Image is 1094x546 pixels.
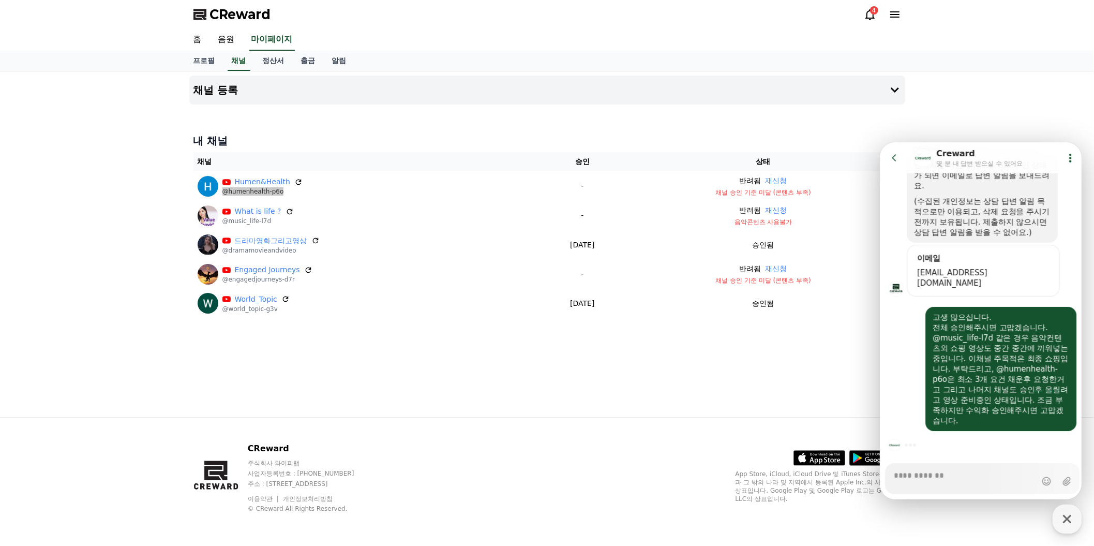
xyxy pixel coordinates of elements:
[248,480,374,488] p: 주소 : [STREET_ADDRESS]
[324,51,355,71] a: 알림
[880,142,1082,499] iframe: Channel chat
[766,263,787,274] button: 재신청
[543,240,622,250] p: [DATE]
[222,217,294,225] p: @music_life-l7d
[228,51,250,71] a: 채널
[210,6,271,23] span: CReward
[198,264,218,285] img: Engaged Journeys
[543,269,622,279] p: -
[193,84,238,96] h4: 채널 등록
[766,175,787,186] button: 재신청
[766,205,787,216] button: 재신청
[630,218,897,226] p: 음악콘텐츠 사용불가
[543,210,622,221] p: -
[870,6,878,14] div: 4
[753,298,774,309] p: 승인됨
[248,505,374,513] p: © CReward All Rights Reserved.
[626,152,901,171] th: 상태
[235,294,277,305] a: World_Topic
[740,175,761,186] p: 반려됨
[630,188,897,197] p: 채널 승인 기준 미달 (콘텐츠 부족)
[254,51,293,71] a: 정산서
[222,246,320,255] p: @dramamovieandvideo
[235,235,307,246] a: 드라마영화그리고영상
[248,442,374,455] p: CReward
[283,495,333,503] a: 개인정보처리방침
[222,187,303,196] p: @humenhealth-p6o
[753,240,774,250] p: 승인됨
[235,264,300,275] a: Engaged Journeys
[249,29,295,51] a: 마이페이지
[235,176,290,187] a: Humen&Health
[222,275,312,284] p: @engagedjourneys-d7r
[248,495,280,503] a: 이용약관
[193,134,901,148] h4: 내 채널
[248,469,374,478] p: 사업자등록번호 : [PHONE_NUMBER]
[189,76,905,105] button: 채널 등록
[543,298,622,309] p: [DATE]
[210,29,243,51] a: 음원
[740,205,761,216] p: 반려됨
[198,293,218,314] img: World_Topic
[248,459,374,467] p: 주식회사 와이피랩
[864,8,876,21] a: 4
[198,234,218,255] img: 드라마영화그리고영상
[740,263,761,274] p: 반려됨
[198,205,218,226] img: What is life ?
[193,152,539,171] th: 채널
[630,276,897,285] p: 채널 승인 기준 미달 (콘텐츠 부족)
[539,152,626,171] th: 승인
[222,305,290,313] p: @world_topic-g3v
[543,181,622,191] p: -
[185,51,223,71] a: 프로필
[198,176,218,197] img: Humen&Health
[185,29,210,51] a: 홈
[235,206,281,217] a: What is life ?
[193,6,271,23] a: CReward
[736,470,901,503] p: App Store, iCloud, iCloud Drive 및 iTunes Store는 미국과 그 밖의 나라 및 지역에서 등록된 Apple Inc.의 서비스 상표입니다. Goo...
[293,51,324,71] a: 출금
